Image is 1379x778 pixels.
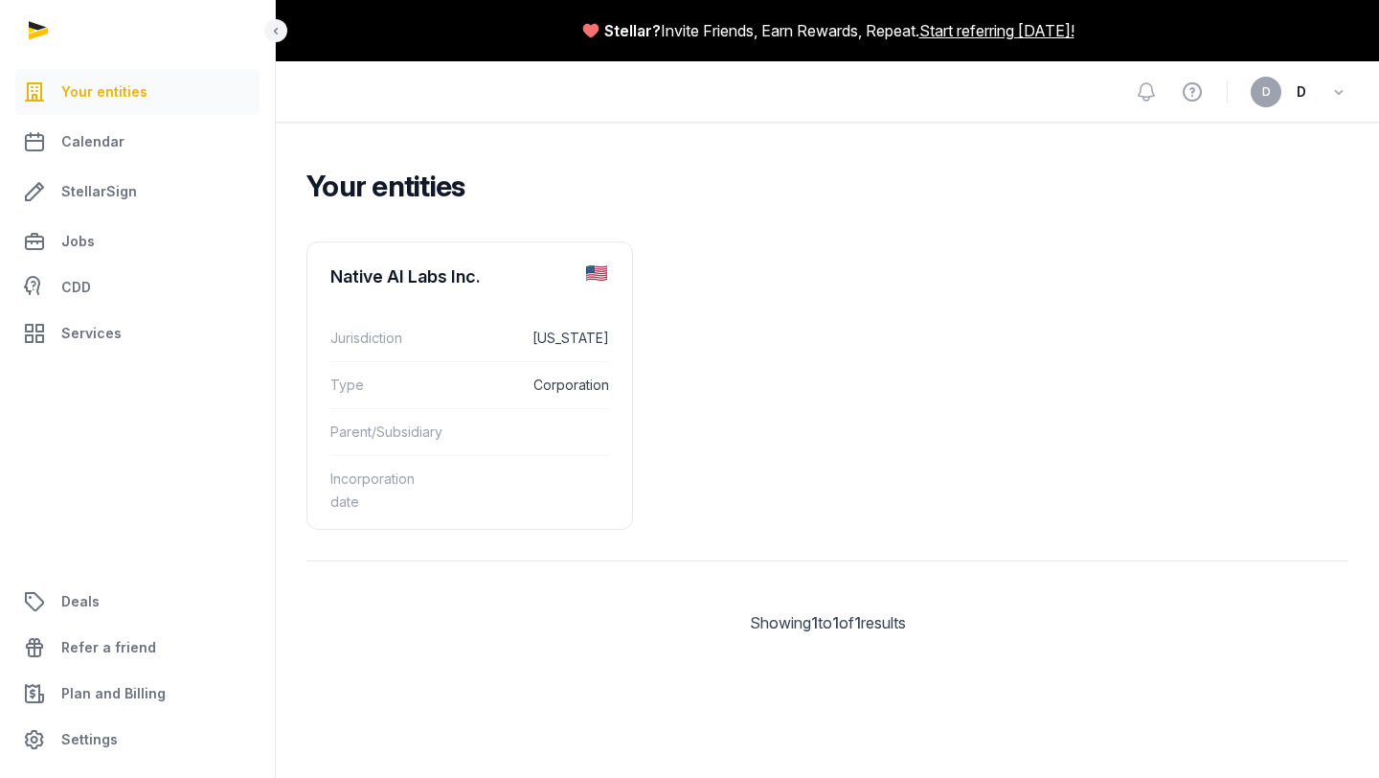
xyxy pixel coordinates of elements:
[1297,80,1306,103] span: D
[15,625,260,671] a: Refer a friend
[61,728,118,751] span: Settings
[586,265,606,281] img: us.png
[604,19,661,42] span: Stellar?
[330,468,436,514] dt: Incorporation date
[15,69,260,115] a: Your entities
[61,682,166,705] span: Plan and Billing
[1262,86,1271,98] span: D
[451,327,609,350] dd: [US_STATE]
[919,19,1074,42] a: Start referring [DATE]!
[854,613,861,632] span: 1
[61,276,91,299] span: CDD
[61,590,100,613] span: Deals
[330,265,481,288] div: Native AI Labs Inc.
[15,310,260,356] a: Services
[15,717,260,763] a: Settings
[61,636,156,659] span: Refer a friend
[15,268,260,307] a: CDD
[306,611,1348,634] div: Showing to of results
[61,80,147,103] span: Your entities
[61,322,122,345] span: Services
[832,613,839,632] span: 1
[306,169,1333,203] h2: Your entities
[61,130,124,153] span: Calendar
[307,242,632,540] a: Native AI Labs Inc.Jurisdiction[US_STATE]TypeCorporationParent/SubsidiaryIncorporation date
[15,579,260,625] a: Deals
[15,218,260,264] a: Jobs
[451,374,609,397] dd: Corporation
[330,327,436,350] dt: Jurisdiction
[811,613,818,632] span: 1
[330,421,442,444] dt: Parent/Subsidiary
[61,180,137,203] span: StellarSign
[330,374,436,397] dt: Type
[1251,77,1281,107] button: D
[61,230,95,253] span: Jobs
[15,119,260,165] a: Calendar
[15,169,260,215] a: StellarSign
[15,671,260,717] a: Plan and Billing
